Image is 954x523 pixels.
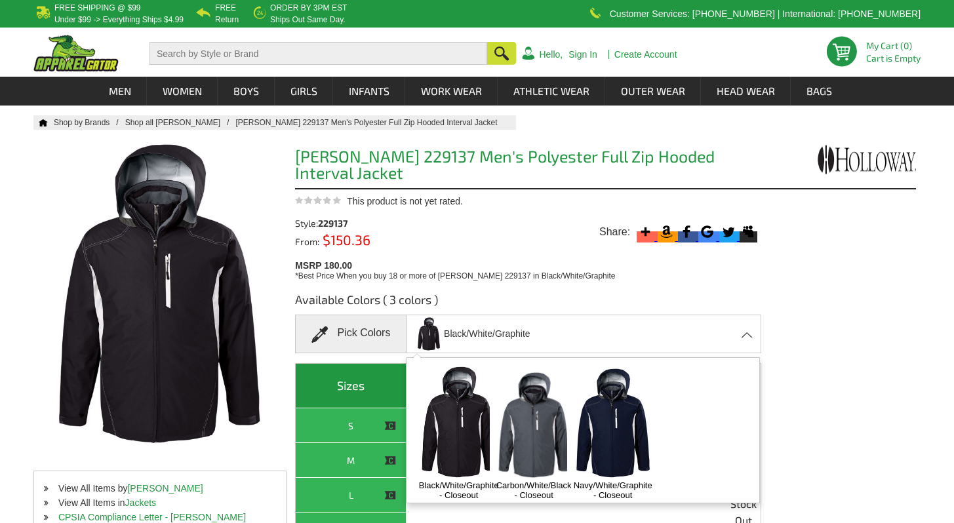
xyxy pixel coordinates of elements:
[125,497,156,508] a: Jackets
[606,77,700,106] a: Outer Wear
[406,77,497,106] a: Work Wear
[235,118,510,127] a: Holloway 229137 Men's Polyester Full Zip Hooded Interval Jacket
[574,480,652,500] a: Navy/White/Graphite - Closeout
[498,77,605,106] a: Athletic Wear
[567,366,659,480] img: Navy/White/Graphite
[444,322,530,345] span: Black/White/Graphite
[299,487,403,503] div: L
[384,490,396,501] img: This item is CLOSEOUT!
[270,16,347,24] p: ships out same day.
[54,16,184,24] p: under $99 -> everything ships $4.99
[678,223,696,241] svg: Facebook
[384,455,396,467] img: This item is CLOSEOUT!
[149,42,488,65] input: Search by Style or Brand
[599,225,630,239] span: Share:
[496,480,572,500] a: Carbon/White/Black - Closeout
[33,35,119,71] img: ApparelGator
[275,77,332,106] a: Girls
[295,219,412,228] div: Style:
[568,50,597,59] a: Sign In
[125,118,236,127] a: Shop all [PERSON_NAME]
[658,223,675,241] svg: Amazon
[295,148,761,185] h1: [PERSON_NAME] 229137 Men's Polyester Full Zip Hooded Interval Jacket
[610,10,921,18] p: Customer Services: [PHONE_NUMBER] | International: [PHONE_NUMBER]
[33,119,48,126] a: Home
[295,292,761,315] h3: Available Colors ( 3 colors )
[415,317,443,351] img: Black/White/Graphite
[702,77,790,106] a: Head Wear
[318,218,348,229] span: 229137
[215,3,236,12] b: Free
[334,77,405,106] a: Infants
[34,481,286,495] li: View All Items by
[295,271,615,281] span: *Best Price When you buy 18 or more of [PERSON_NAME] 229137 in Black/White/Graphite
[295,257,765,282] div: MSRP 180.00
[740,223,757,241] svg: Myspace
[34,495,286,510] li: View All Items in
[347,196,463,206] span: This product is not yet rated.
[54,3,141,12] b: Free Shipping @ $99
[148,77,217,106] a: Women
[419,480,499,500] a: Black/White/Graphite - Closeout
[295,196,341,204] img: This product is not yet rated.
[295,235,412,246] div: From:
[127,483,203,494] a: [PERSON_NAME]
[818,143,916,176] img: Holloway
[296,364,407,408] th: Sizes
[412,364,506,480] img: Black/White/Graphite
[698,223,716,241] svg: Google Bookmark
[719,223,737,241] svg: Twitter
[299,452,403,469] div: M
[637,223,654,241] svg: More
[539,50,563,59] a: Hello,
[866,41,915,50] li: My Cart (0)
[218,77,274,106] a: Boys
[866,54,921,63] span: Cart is Empty
[54,118,125,127] a: Shop by Brands
[791,77,847,106] a: Bags
[384,420,396,432] img: This item is CLOSEOUT!
[614,50,677,59] a: Create Account
[94,77,146,106] a: Men
[58,512,246,522] a: CPSIA Compliance Letter - [PERSON_NAME]
[319,231,370,248] span: $150.36
[299,417,403,434] div: S
[215,16,239,24] p: Return
[270,3,347,12] b: Order by 3PM EST
[490,370,578,480] img: Carbon/White/Black
[730,481,757,509] span: Out of Stock
[295,315,407,353] div: Pick Colors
